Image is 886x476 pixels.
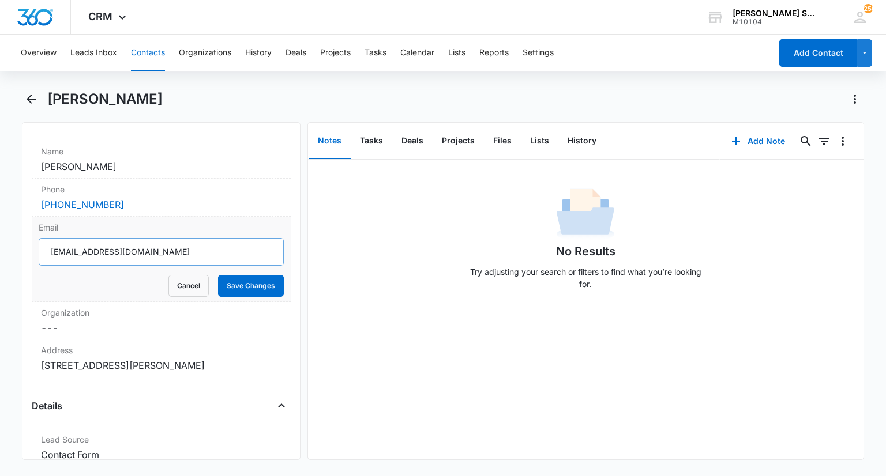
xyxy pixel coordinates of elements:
[733,9,817,18] div: account name
[218,275,284,297] button: Save Changes
[32,141,290,179] div: Name[PERSON_NAME]
[21,35,57,71] button: Overview
[41,183,281,195] label: Phone
[815,132,834,150] button: Filters
[523,35,554,71] button: Settings
[351,123,392,159] button: Tasks
[720,127,797,155] button: Add Note
[779,39,857,67] button: Add Contact
[41,145,281,157] label: Name
[22,90,40,108] button: Back
[320,35,351,71] button: Projects
[168,275,209,297] button: Cancel
[558,123,606,159] button: History
[521,123,558,159] button: Lists
[41,358,281,372] dd: [STREET_ADDRESS][PERSON_NAME]
[834,132,852,150] button: Overflow Menu
[41,344,281,356] label: Address
[797,132,815,150] button: Search...
[32,179,290,217] div: Phone[PHONE_NUMBER]
[245,35,272,71] button: History
[47,90,163,108] h1: [PERSON_NAME]
[392,123,433,159] button: Deals
[400,35,434,71] button: Calendar
[179,35,231,71] button: Organizations
[41,160,281,173] dd: [PERSON_NAME]
[70,35,117,71] button: Leads Inbox
[41,321,281,335] dd: ---
[272,396,291,415] button: Close
[433,123,484,159] button: Projects
[309,123,351,159] button: Notes
[41,307,281,319] label: Organization
[41,198,124,211] a: [PHONE_NUMBER]
[32,302,290,339] div: Organization---
[556,243,615,260] h1: No Results
[39,238,283,266] input: Email
[32,399,62,413] h4: Details
[365,35,386,71] button: Tasks
[864,4,873,13] div: notifications count
[464,266,707,290] p: Try adjusting your search or filters to find what you’re looking for.
[286,35,306,71] button: Deals
[846,90,864,108] button: Actions
[448,35,465,71] button: Lists
[32,429,290,467] div: Lead SourceContact Form
[32,339,290,377] div: Address[STREET_ADDRESS][PERSON_NAME]
[41,433,281,445] label: Lead Source
[41,448,281,462] dd: Contact Form
[864,4,873,13] span: 256
[39,221,283,233] label: Email
[479,35,509,71] button: Reports
[557,185,614,243] img: No Data
[733,18,817,26] div: account id
[484,123,521,159] button: Files
[131,35,165,71] button: Contacts
[88,10,112,22] span: CRM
